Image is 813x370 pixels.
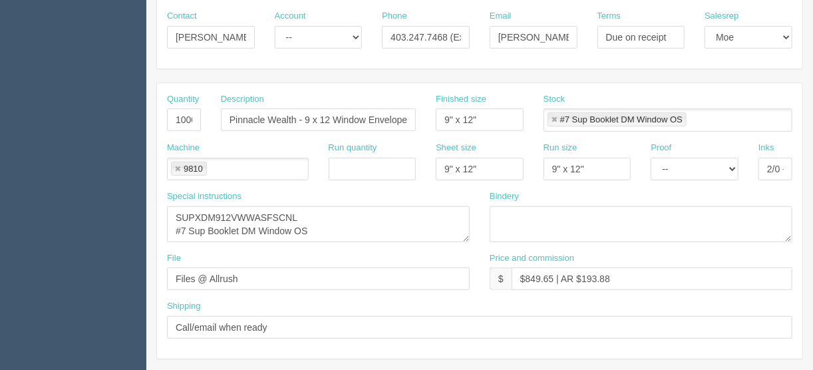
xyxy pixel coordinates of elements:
[167,93,199,106] label: Quantity
[544,142,577,154] label: Run size
[167,10,197,23] label: Contact
[544,93,566,106] label: Stock
[705,10,738,23] label: Salesrep
[221,93,264,106] label: Description
[758,142,774,154] label: Inks
[275,10,306,23] label: Account
[651,142,671,154] label: Proof
[184,164,203,173] div: 9810
[490,252,574,265] label: Price and commission
[167,142,200,154] label: Machine
[436,142,476,154] label: Sheet size
[490,190,519,203] label: Bindery
[382,10,407,23] label: Phone
[329,142,377,154] label: Run quantity
[167,206,470,242] textarea: SUPXDM912VWWASFSCNL #7 Sup Booklet DM Window OS
[560,115,683,124] div: #7 Sup Booklet DM Window OS
[167,300,201,313] label: Shipping
[490,10,512,23] label: Email
[597,10,621,23] label: Terms
[490,268,512,290] div: $
[167,190,242,203] label: Special instructions
[436,93,486,106] label: Finished size
[167,252,181,265] label: File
